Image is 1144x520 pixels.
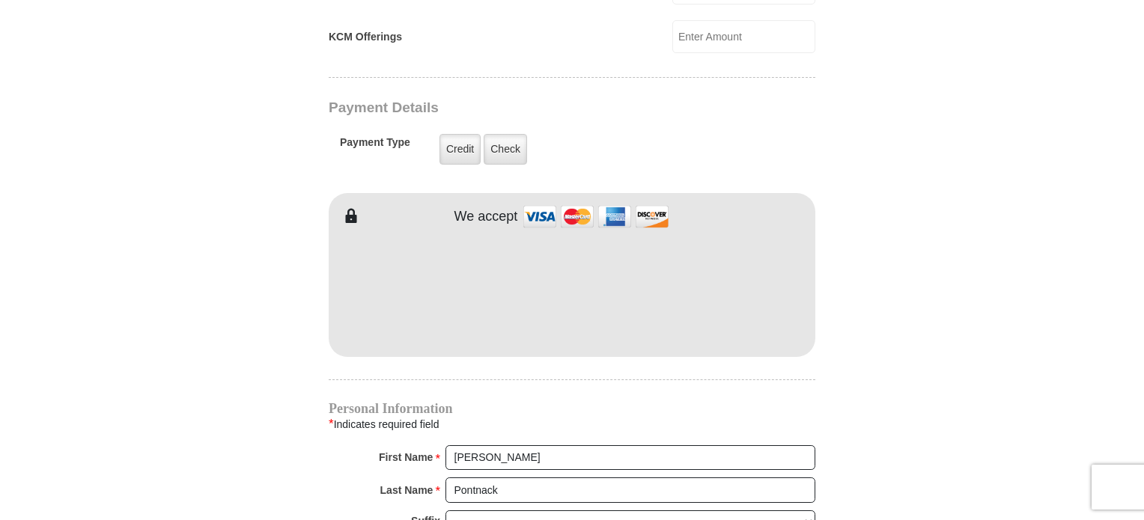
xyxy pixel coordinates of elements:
h3: Payment Details [329,100,711,117]
h4: Personal Information [329,403,815,415]
img: credit cards accepted [521,201,671,233]
div: Indicates required field [329,415,815,434]
h4: We accept [454,209,518,225]
input: Enter Amount [672,20,815,53]
strong: Last Name [380,480,433,501]
strong: First Name [379,447,433,468]
label: KCM Offerings [329,29,402,45]
label: Check [484,134,527,165]
label: Credit [439,134,481,165]
h5: Payment Type [340,136,410,156]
